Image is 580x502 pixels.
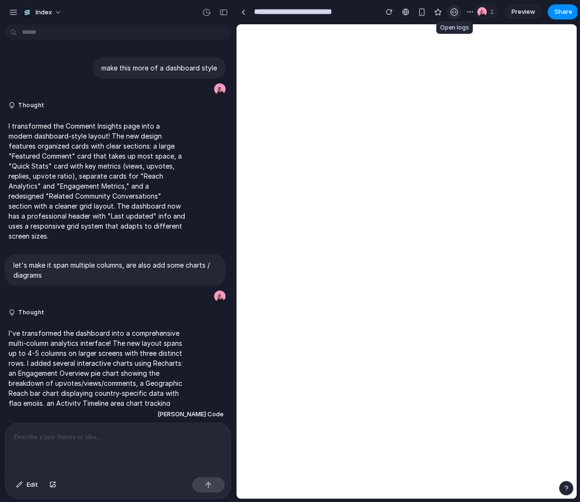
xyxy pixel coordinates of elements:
span: Preview [511,7,535,17]
span: Index [36,8,52,17]
span: Edit [27,480,38,490]
p: I transformed the Comment Insights page into a modern dashboard-style layout! The new design feat... [9,121,185,241]
div: 1 [474,4,498,20]
button: Index [19,5,67,20]
span: Share [554,7,572,17]
div: Open logs [436,21,473,34]
p: make this more of a dashboard style [101,63,217,73]
p: let's make it span multiple columns, are also add some charts / diagrams [13,260,217,280]
span: [PERSON_NAME] Code [157,410,224,419]
a: Preview [504,4,542,20]
p: I've transformed the dashboard into a comprehensive multi-column analytics interface! The new lay... [9,328,185,468]
span: 1 [490,7,496,17]
button: [PERSON_NAME] Code [155,406,226,423]
button: Share [548,4,578,20]
button: Edit [11,477,43,492]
